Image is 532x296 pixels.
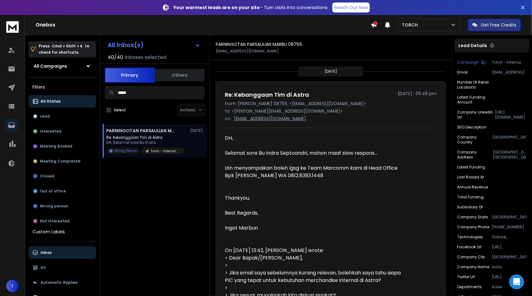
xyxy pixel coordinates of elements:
p: Company Name [457,264,490,269]
p: SEO Description [457,125,487,130]
p: Lead Details [459,42,487,49]
p: [DATE] [190,128,204,133]
p: [GEOGRAPHIC_DATA] [493,135,527,145]
p: Torch - Internal Merchandise - [DATE] [151,149,181,153]
p: [DATE] : 05:48 pm [398,90,437,97]
p: Astra [492,264,527,269]
p: Meeting Completed [40,159,80,164]
button: I [6,280,19,292]
button: Out of office [29,185,96,197]
button: All Campaigns [29,60,96,72]
p: [URL][DOMAIN_NAME] [492,274,527,279]
p: cc: [225,115,231,122]
p: Company State [457,215,488,220]
button: Get Free Credits [468,19,521,31]
p: Email [457,70,468,75]
p: Torch - Internal Merchandise - [DATE] [492,60,527,65]
p: Total Funding [457,195,484,200]
button: Not Interested [29,215,96,227]
p: [URL][DOMAIN_NAME] [492,245,527,250]
p: Get Free Credits [481,22,517,28]
p: Out of office [40,189,66,194]
a: Reach Out Now [332,2,370,12]
p: Latest Funding Amount [457,95,496,105]
p: [URL][DOMAIN_NAME] [495,110,527,120]
p: Interested [40,129,61,134]
p: from: [PERSON_NAME] 08759. <[EMAIL_ADDRESS][DOMAIN_NAME]> [225,100,437,107]
img: logo [6,21,19,33]
button: Meeting Completed [29,155,96,167]
button: Wrong person [29,200,96,212]
p: [GEOGRAPHIC_DATA], [GEOGRAPHIC_DATA], [GEOGRAPHIC_DATA] [493,150,527,160]
p: Wrong person [40,204,68,209]
p: Sales [492,284,527,289]
button: All Inbox(s) [103,39,206,51]
button: Campaign [457,60,486,65]
p: [EMAIL_ADDRESS][DOMAIN_NAME] [216,49,279,54]
p: [GEOGRAPHIC_DATA] [492,255,527,260]
p: Company Phone [457,225,490,230]
p: Inbox [41,250,51,255]
h1: All Inbox(s) [108,42,144,48]
label: Select [114,108,126,113]
p: All [41,265,46,270]
p: [PHONE_NUMBER] [492,225,527,230]
h1: PARNINGOTAN PARSAULIAN MARBU 08759. [216,41,303,47]
h3: Custom Labels [32,229,65,235]
button: Interested [29,125,96,138]
p: Lead [40,114,50,119]
p: Latest Funding [457,165,486,170]
p: Company Country [457,135,493,145]
p: Number of Retail Locations [457,80,499,90]
p: [DATE] [325,69,337,74]
p: Automatic Replies [41,280,78,285]
h1: PARNINGOTAN PARSAULIAN MARBU 08759. [106,128,175,134]
button: Primary [105,68,155,83]
button: All Status [29,95,96,108]
p: Annual Revenue [457,185,488,190]
p: Company Linkedin Url [457,110,495,120]
button: Meeting Booked [29,140,96,153]
h1: All Campaigns [34,63,67,69]
h1: Onebox [36,21,371,29]
p: Not Interested [40,219,70,224]
p: Closed [40,174,54,179]
p: Subsidiary of [457,205,483,210]
p: Press to check for shortcuts. [39,43,89,56]
h1: Re: Kebanggaan Tim di Astra [225,90,309,99]
h3: Inboxes selected [124,54,166,61]
button: Closed [29,170,96,182]
p: [GEOGRAPHIC_DATA] [492,215,527,220]
p: Outlook, DoubleClick, Mobile Friendly, Google Analytics, Facebook Login (Connect), reCAPTCHA, You... [492,235,527,240]
strong: Your warmest leads are on your site [173,4,260,11]
p: Company City [457,255,486,260]
p: TORCH [402,22,421,28]
p: Technologies [457,235,483,240]
p: Company Address [457,150,493,160]
span: Cmd + Shift + k [51,42,83,50]
p: Campaign [457,60,479,65]
button: Automatic Replies [29,276,96,289]
button: Others [155,68,205,82]
p: Facebook Url [457,245,482,250]
p: Meeting Booked [40,144,72,149]
button: Inbox [29,246,96,259]
p: – Turn visits into conversations [173,4,327,11]
div: Open Intercom Messenger [509,274,524,289]
p: Re: Kebanggaan Tim di Astra [106,135,181,140]
button: Lead [29,110,96,123]
p: [EMAIL_ADDRESS][DOMAIN_NAME] [234,115,306,122]
button: All [29,261,96,274]
h3: Filters [29,83,96,91]
p: [EMAIL_ADDRESS][DOMAIN_NAME] [492,70,527,75]
p: All Status [41,99,60,104]
p: to: <[PERSON_NAME][EMAIL_ADDRESS][DOMAIN_NAME]> [225,108,437,114]
p: Last Raised At [457,175,484,180]
p: Departments [457,284,482,289]
span: 40 / 40 [108,54,123,61]
p: Twitter Url [457,274,475,279]
p: DH, Selamat sore Bu Indra [106,140,181,145]
p: Reach Out Now [334,4,368,11]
